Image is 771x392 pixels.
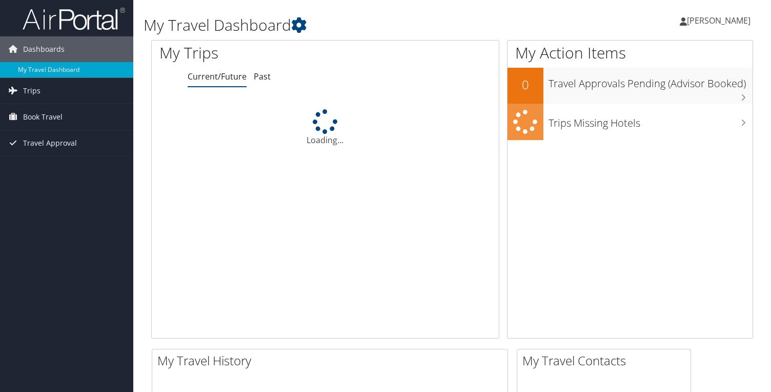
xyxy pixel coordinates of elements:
h2: My Travel Contacts [522,352,691,369]
h3: Travel Approvals Pending (Advisor Booked) [549,71,753,91]
span: Travel Approval [23,130,77,156]
a: 0Travel Approvals Pending (Advisor Booked) [508,68,753,104]
h1: My Action Items [508,42,753,64]
img: airportal-logo.png [23,7,125,31]
span: [PERSON_NAME] [687,15,750,26]
a: Trips Missing Hotels [508,104,753,140]
a: [PERSON_NAME] [680,5,761,36]
h2: 0 [508,76,543,93]
div: Loading... [152,109,499,146]
span: Book Travel [23,104,63,130]
h1: My Travel Dashboard [144,14,555,36]
a: Current/Future [188,71,247,82]
h2: My Travel History [157,352,508,369]
h3: Trips Missing Hotels [549,111,753,130]
h1: My Trips [159,42,347,64]
a: Past [254,71,271,82]
span: Dashboards [23,36,65,62]
span: Trips [23,78,40,104]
